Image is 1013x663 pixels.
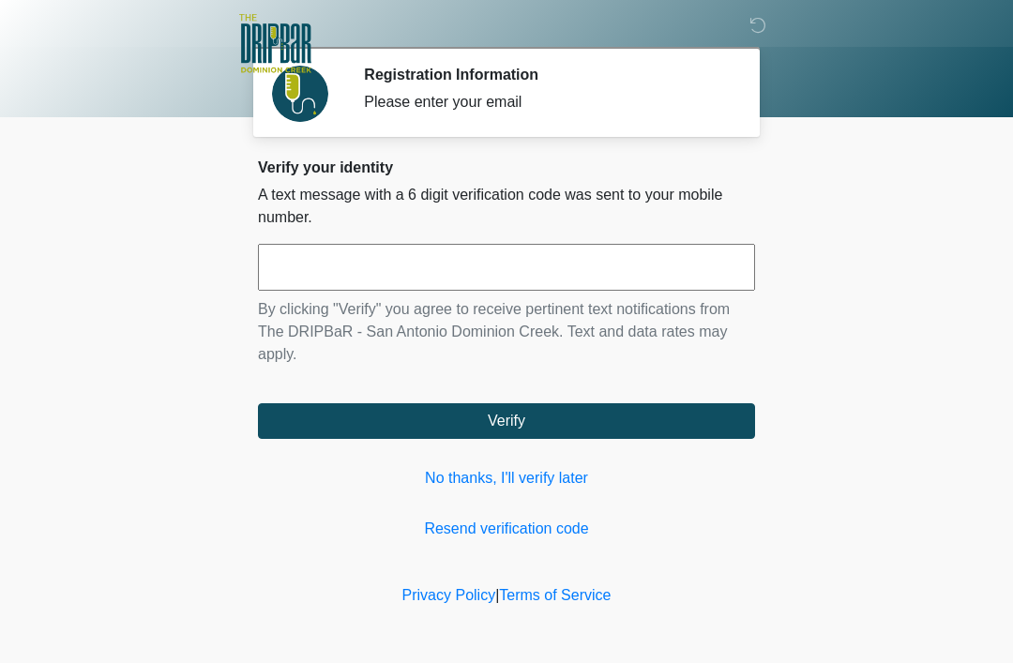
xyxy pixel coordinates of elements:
button: Verify [258,403,755,439]
a: Terms of Service [499,587,611,603]
a: Resend verification code [258,518,755,540]
div: Please enter your email [364,91,727,113]
a: Privacy Policy [402,587,496,603]
h2: Verify your identity [258,158,755,176]
a: | [495,587,499,603]
img: Agent Avatar [272,66,328,122]
a: No thanks, I'll verify later [258,467,755,490]
p: By clicking "Verify" you agree to receive pertinent text notifications from The DRIPBaR - San Ant... [258,298,755,366]
p: A text message with a 6 digit verification code was sent to your mobile number. [258,184,755,229]
img: The DRIPBaR - San Antonio Dominion Creek Logo [239,14,311,76]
